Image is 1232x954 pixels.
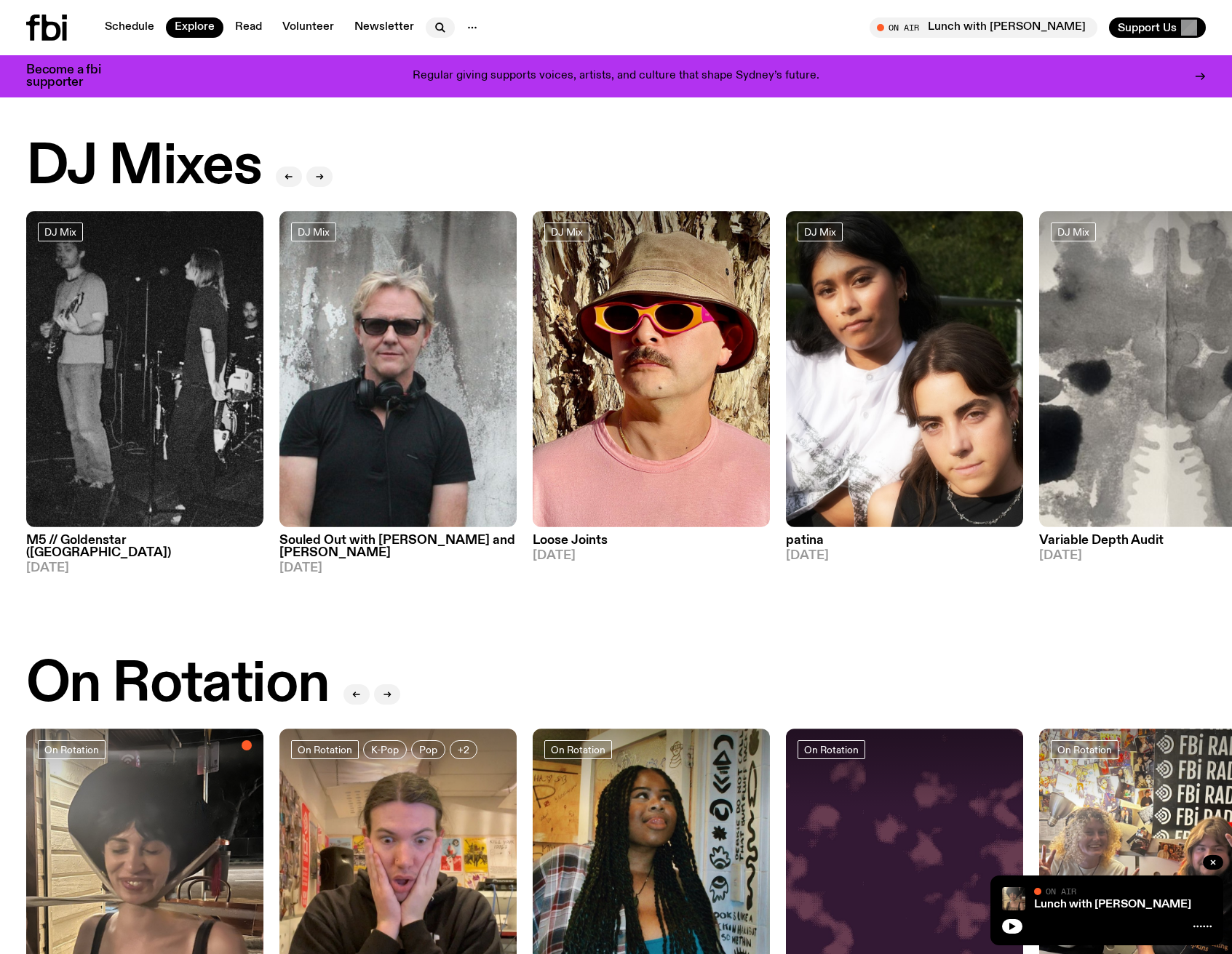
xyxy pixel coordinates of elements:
a: On Rotation [798,740,865,759]
button: On AirLunch with [PERSON_NAME] [870,17,1097,38]
span: On Rotation [298,744,352,755]
span: K-Pop [371,744,399,755]
a: DJ Mix [1051,223,1096,241]
span: [DATE] [279,562,517,574]
span: Pop [419,744,437,755]
a: Souled Out with [PERSON_NAME] and [PERSON_NAME][DATE] [279,527,517,574]
a: Loose Joints[DATE] [533,527,770,562]
span: [DATE] [786,550,1023,562]
a: Lunch with [PERSON_NAME] [1034,899,1191,910]
a: On Rotation [38,740,106,759]
span: +2 [458,744,469,755]
span: DJ Mix [298,226,330,237]
h3: patina [786,534,1023,547]
span: DJ Mix [44,226,76,237]
a: On Rotation [1051,740,1118,759]
img: Stephen looks directly at the camera, wearing a black tee, black sunglasses and headphones around... [279,211,517,527]
span: Support Us [1118,21,1177,34]
a: Volunteer [274,17,343,38]
a: DJ Mix [544,223,589,241]
h2: DJ Mixes [26,140,261,195]
span: On Rotation [551,744,605,755]
a: Newsletter [346,17,423,38]
span: DJ Mix [551,226,583,237]
a: Schedule [96,17,163,38]
a: On Rotation [291,740,359,759]
span: DJ Mix [1057,226,1089,237]
a: DJ Mix [38,223,83,241]
h2: On Rotation [26,657,329,713]
a: Pop [411,740,445,759]
span: [DATE] [26,562,263,574]
a: DJ Mix [291,223,336,241]
span: On Air [1046,886,1076,896]
a: On Rotation [544,740,612,759]
a: M5 // Goldenstar ([GEOGRAPHIC_DATA])[DATE] [26,527,263,574]
a: Explore [166,17,223,38]
a: DJ Mix [798,223,843,241]
h3: Souled Out with [PERSON_NAME] and [PERSON_NAME] [279,534,517,559]
h3: M5 // Goldenstar ([GEOGRAPHIC_DATA]) [26,534,263,559]
h3: Become a fbi supporter [26,64,119,89]
a: patina[DATE] [786,527,1023,562]
button: +2 [450,740,477,759]
p: Regular giving supports voices, artists, and culture that shape Sydney’s future. [413,70,819,83]
a: Read [226,17,271,38]
span: On Rotation [44,744,99,755]
span: [DATE] [533,550,770,562]
span: On Rotation [1057,744,1112,755]
img: Tyson stands in front of a paperbark tree wearing orange sunglasses, a suede bucket hat and a pin... [533,211,770,527]
span: DJ Mix [804,226,836,237]
span: On Rotation [804,744,859,755]
h3: Loose Joints [533,534,770,547]
a: K-Pop [363,740,407,759]
button: Support Us [1109,17,1206,38]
